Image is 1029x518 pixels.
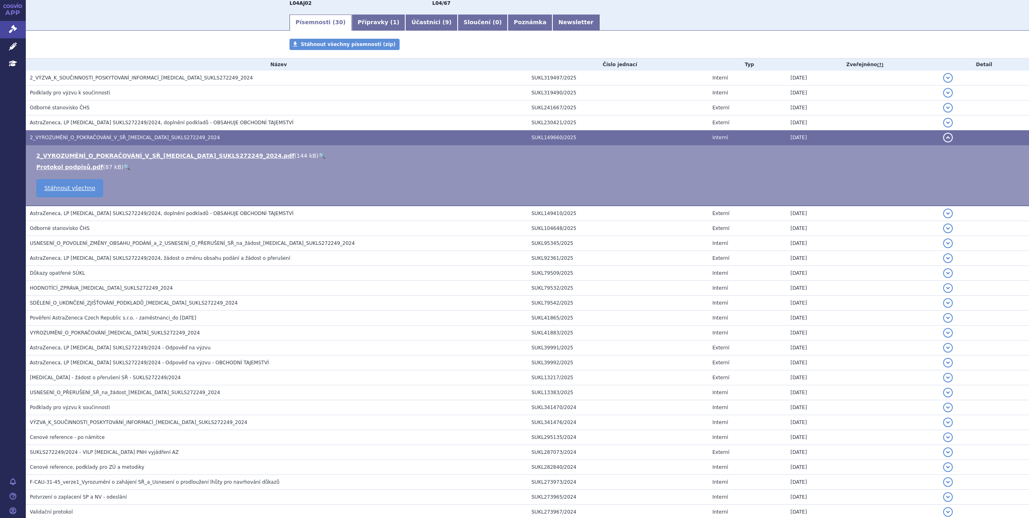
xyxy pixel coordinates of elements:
span: Pověření AstraZeneca Czech Republic s.r.o. - zaměstnanci_do 31.12.2025 [30,315,196,321]
span: 30 [335,19,343,25]
td: [DATE] [787,370,939,385]
span: Stáhnout všechny písemnosti (zip) [301,42,396,47]
td: [DATE] [787,281,939,296]
td: SUKL319490/2025 [527,86,708,100]
td: [DATE] [787,445,939,460]
a: Stáhnout všechny písemnosti (zip) [290,39,400,50]
td: [DATE] [787,385,939,400]
span: Externí [712,449,729,455]
span: Externí [712,226,729,231]
span: ULTOMIRIS - žádost o přerušení SŘ - SUKLS272249/2024 [30,375,181,380]
li: ( ) [36,152,1021,160]
td: SUKL79532/2025 [527,281,708,296]
span: Externí [712,120,729,125]
button: detail [943,88,953,98]
button: detail [943,373,953,382]
td: SUKL79509/2025 [527,266,708,281]
span: 87 kB [105,164,121,170]
button: detail [943,403,953,412]
span: Interní [712,330,728,336]
button: detail [943,358,953,368]
td: SUKL230421/2025 [527,115,708,130]
button: detail [943,133,953,142]
span: Interní [712,270,728,276]
td: [DATE] [787,400,939,415]
button: detail [943,253,953,263]
td: SUKL104648/2025 [527,221,708,236]
button: detail [943,283,953,293]
td: [DATE] [787,326,939,340]
button: detail [943,223,953,233]
span: AstraZeneca, LP Ultomiris SUKLS272249/2024, doplnění podkladů - OBSAHUJE OBCHODNÍ TAJEMSTVÍ [30,120,294,125]
td: SUKL149410/2025 [527,206,708,221]
th: Typ [708,58,787,71]
span: VYROZUMĚNÍ_O_POKRAČOVÁNÍ_ULTOMIRIS_SUKLS272249_2024 [30,330,200,336]
li: ( ) [36,163,1021,171]
td: SUKL39992/2025 [527,355,708,370]
span: AstraZeneca, LP Ultomiris SUKLS272249/2024 - Odpověď na výzvu - OBCHODNÍ TAJEMSTVÍ [30,360,269,366]
button: detail [943,328,953,338]
span: 2_VÝZVA_K_SOUČINNOSTI_POSKYTOVÁNÍ_INFORMACÍ_ULTOMIRIS_SUKLS272249_2024 [30,75,253,81]
td: SUKL13383/2025 [527,385,708,400]
td: SUKL92361/2025 [527,251,708,266]
span: VÝZVA_K_SOUČINNOSTI_POSKYTOVÁNÍ_INFORMACÍ_ULTOMIRIS_SUKLS272249_2024 [30,420,247,425]
span: Důkazy opatřené SÚKL [30,270,85,276]
span: Cenové reference, podklady pro ZÚ a metodiky [30,464,144,470]
td: [DATE] [787,100,939,115]
td: SUKL282840/2024 [527,460,708,475]
td: [DATE] [787,266,939,281]
button: detail [943,462,953,472]
a: Stáhnout všechno [36,179,103,197]
span: 2_VYROZUMĚNÍ_O_POKRAČOVÁNÍ_V_SŘ_ULTOMIRIS_SUKLS272249_2024 [30,135,220,140]
button: detail [943,418,953,427]
strong: ravulizumab [432,0,450,6]
span: Odborné stanovisko ČHS [30,105,90,111]
span: Podklady pro výzvu k součinnosti [30,405,110,410]
span: Potvrzení o zaplacení SP a NV - odeslání [30,494,127,500]
td: SUKL95345/2025 [527,236,708,251]
td: [DATE] [787,296,939,311]
span: Interní [712,479,728,485]
span: Interní [712,75,728,81]
span: Podklady pro výzvu k součinnosti [30,90,110,96]
span: AstraZeneca, LP Ultomiris SUKLS272249/2024 - Odpověď na výzvu [30,345,210,351]
a: 🔍 [319,152,325,159]
span: HODNOTÍCÍ_ZPRÁVA_ULTOMIRIS_SUKLS272249_2024 [30,285,173,291]
span: Interní [712,390,728,395]
span: Externí [712,360,729,366]
span: 9 [445,19,449,25]
td: [DATE] [787,355,939,370]
button: detail [943,209,953,218]
td: SUKL149660/2025 [527,130,708,145]
span: Externí [712,255,729,261]
button: detail [943,238,953,248]
td: [DATE] [787,340,939,355]
button: detail [943,73,953,83]
span: Externí [712,211,729,216]
button: detail [943,477,953,487]
td: [DATE] [787,221,939,236]
a: Newsletter [552,15,600,31]
button: detail [943,388,953,397]
span: Cenové reference - po námitce [30,434,105,440]
a: 2_VYROZUMĚNÍ_O_POKRAČOVÁNÍ_V_SŘ_[MEDICAL_DATA]_SUKLS272249_2024.pdf [36,152,294,159]
th: Číslo jednací [527,58,708,71]
td: SUKL79542/2025 [527,296,708,311]
th: Zveřejněno [787,58,939,71]
span: Interní [712,464,728,470]
td: SUKL41883/2025 [527,326,708,340]
td: [DATE] [787,251,939,266]
td: SUKL295135/2024 [527,430,708,445]
a: Sloučení (0) [458,15,508,31]
span: Odborné stanovisko ČHS [30,226,90,231]
td: SUKL319497/2025 [527,71,708,86]
td: SUKL341470/2024 [527,400,708,415]
td: SUKL273965/2024 [527,490,708,505]
button: detail [943,268,953,278]
td: SUKL41865/2025 [527,311,708,326]
td: [DATE] [787,206,939,221]
td: SUKL341476/2024 [527,415,708,430]
span: Validační protokol [30,509,73,515]
td: [DATE] [787,71,939,86]
td: [DATE] [787,430,939,445]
